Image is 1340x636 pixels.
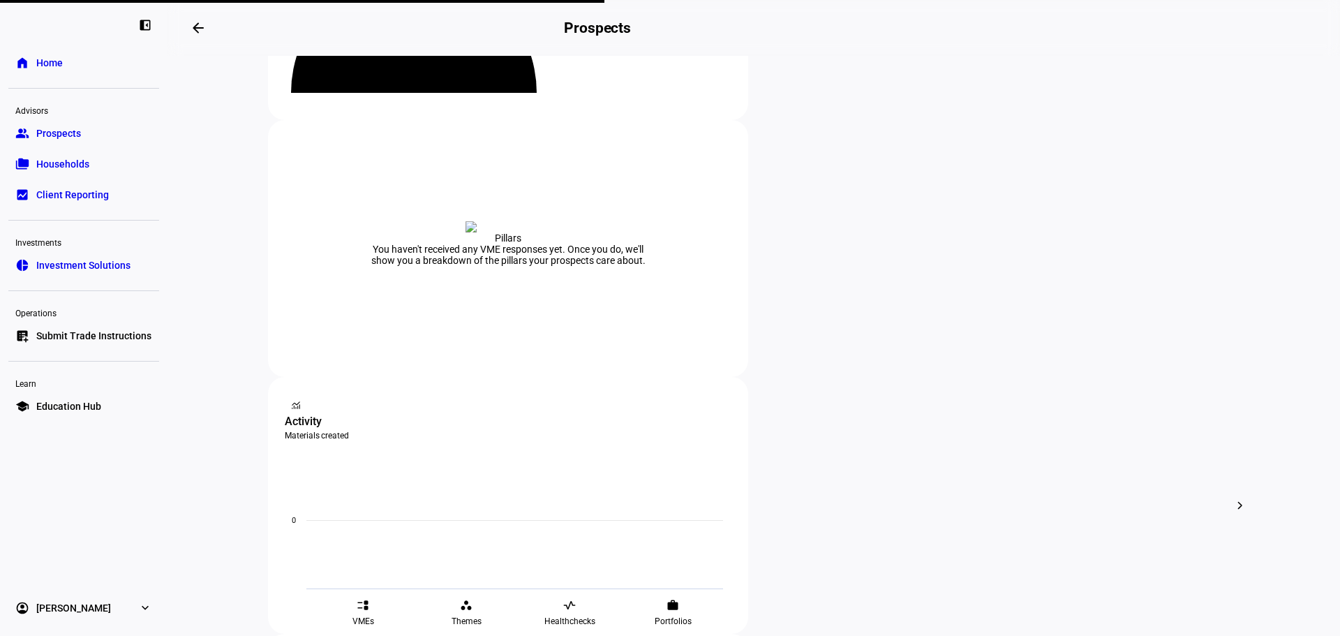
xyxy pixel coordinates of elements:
[15,329,29,343] eth-mat-symbol: list_alt_add
[36,157,89,171] span: Households
[368,244,648,266] div: You haven't received any VME responses yet. Once you do, we'll show you a breakdown of the pillar...
[138,18,152,32] eth-mat-symbol: left_panel_close
[8,49,159,77] a: homeHome
[36,601,111,615] span: [PERSON_NAME]
[667,599,679,612] eth-mat-symbol: work
[655,616,692,627] span: Portfolios
[15,56,29,70] eth-mat-symbol: home
[8,150,159,178] a: folder_copyHouseholds
[452,616,482,627] span: Themes
[352,616,374,627] span: VMEs
[36,329,151,343] span: Submit Trade Instructions
[544,616,595,627] span: Healthchecks
[8,181,159,209] a: bid_landscapeClient Reporting
[8,100,159,119] div: Advisors
[36,399,101,413] span: Education Hub
[289,398,303,412] mat-icon: monitoring
[8,302,159,322] div: Operations
[357,599,369,612] eth-mat-symbol: event_list
[15,188,29,202] eth-mat-symbol: bid_landscape
[563,599,576,612] eth-mat-symbol: vital_signs
[285,430,731,441] div: Materials created
[8,232,159,251] div: Investments
[285,413,731,430] div: Activity
[36,56,63,70] span: Home
[460,599,472,612] eth-mat-symbol: workspaces
[495,232,521,244] div: Pillars
[15,601,29,615] eth-mat-symbol: account_circle
[8,119,159,147] a: groupProspects
[36,188,109,202] span: Client Reporting
[190,20,207,36] mat-icon: arrow_backwards
[36,126,81,140] span: Prospects
[138,601,152,615] eth-mat-symbol: expand_more
[15,157,29,171] eth-mat-symbol: folder_copy
[36,258,131,272] span: Investment Solutions
[8,373,159,392] div: Learn
[1232,497,1249,514] mat-icon: chevron_right
[292,516,296,525] text: 0
[15,126,29,140] eth-mat-symbol: group
[466,221,551,232] img: pillars-wdget-zero-state.svg
[15,258,29,272] eth-mat-symbol: pie_chart
[8,251,159,279] a: pie_chartInvestment Solutions
[15,399,29,413] eth-mat-symbol: school
[564,20,631,36] h2: Prospects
